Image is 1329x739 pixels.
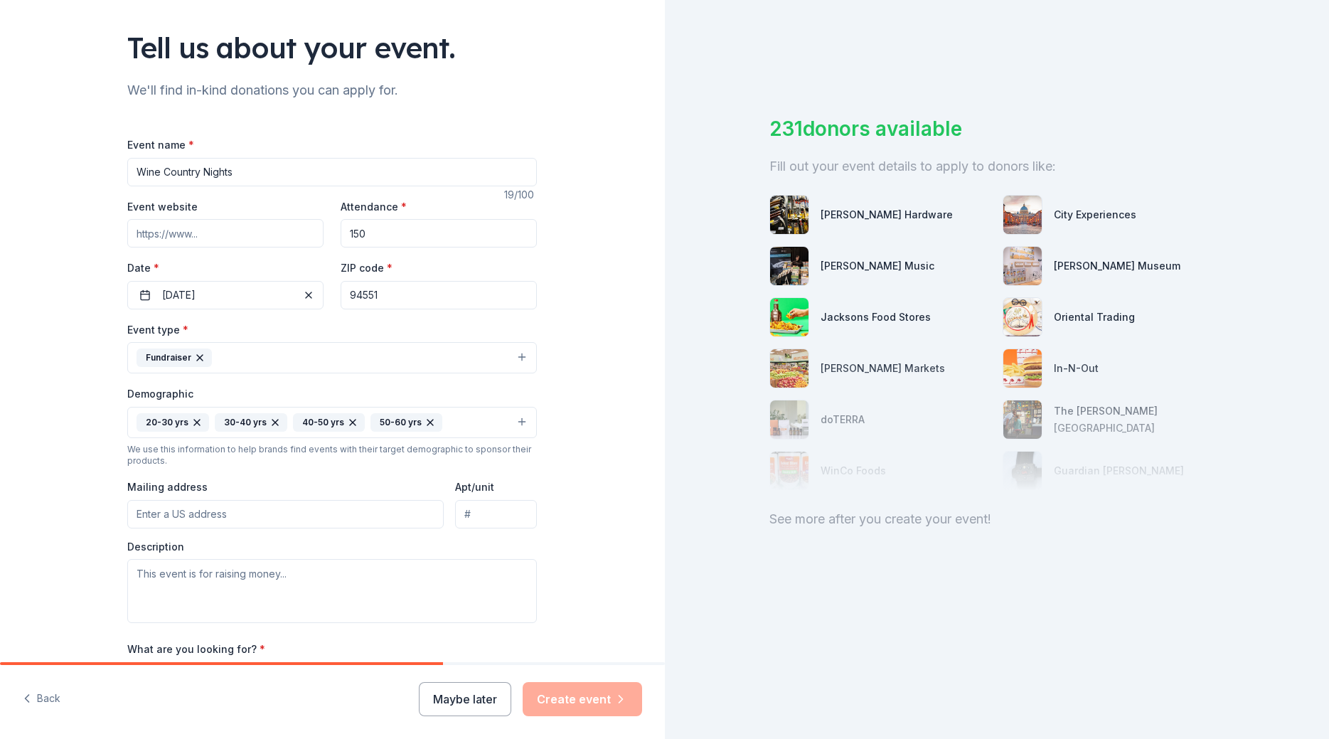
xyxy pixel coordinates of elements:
[127,281,324,309] button: [DATE]
[770,247,808,285] img: photo for Alfred Music
[370,413,442,432] div: 50-60 yrs
[341,200,407,214] label: Attendance
[127,138,194,152] label: Event name
[127,28,537,68] div: Tell us about your event.
[127,387,193,401] label: Demographic
[1003,247,1042,285] img: photo for Charles M. Schulz Museum
[127,500,444,528] input: Enter a US address
[137,413,209,432] div: 20-30 yrs
[293,413,365,432] div: 40-50 yrs
[769,508,1224,531] div: See more after you create your event!
[821,206,953,223] div: [PERSON_NAME] Hardware
[23,684,60,714] button: Back
[341,261,393,275] label: ZIP code
[769,155,1224,178] div: Fill out your event details to apply to donors like:
[127,407,537,438] button: 20-30 yrs30-40 yrs40-50 yrs50-60 yrs
[341,219,537,248] input: 20
[1054,206,1136,223] div: City Experiences
[127,342,537,373] button: Fundraiser
[1054,257,1180,275] div: [PERSON_NAME] Museum
[215,413,287,432] div: 30-40 yrs
[821,309,931,326] div: Jacksons Food Stores
[137,349,212,367] div: Fundraiser
[770,196,808,234] img: photo for Cole Hardware
[1003,298,1042,336] img: photo for Oriental Trading
[127,261,324,275] label: Date
[127,200,198,214] label: Event website
[769,114,1224,144] div: 231 donors available
[455,500,537,528] input: #
[770,298,808,336] img: photo for Jacksons Food Stores
[419,682,511,716] button: Maybe later
[821,257,934,275] div: [PERSON_NAME] Music
[127,158,537,186] input: Spring Fundraiser
[127,480,208,494] label: Mailing address
[127,642,265,656] label: What are you looking for?
[1003,196,1042,234] img: photo for City Experiences
[127,444,537,467] div: We use this information to help brands find events with their target demographic to sponsor their...
[127,79,537,102] div: We'll find in-kind donations you can apply for.
[127,219,324,248] input: https://www...
[341,281,537,309] input: 12345 (U.S. only)
[127,540,184,554] label: Description
[1054,309,1135,326] div: Oriental Trading
[504,186,537,203] div: 19 /100
[127,323,188,337] label: Event type
[455,480,494,494] label: Apt/unit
